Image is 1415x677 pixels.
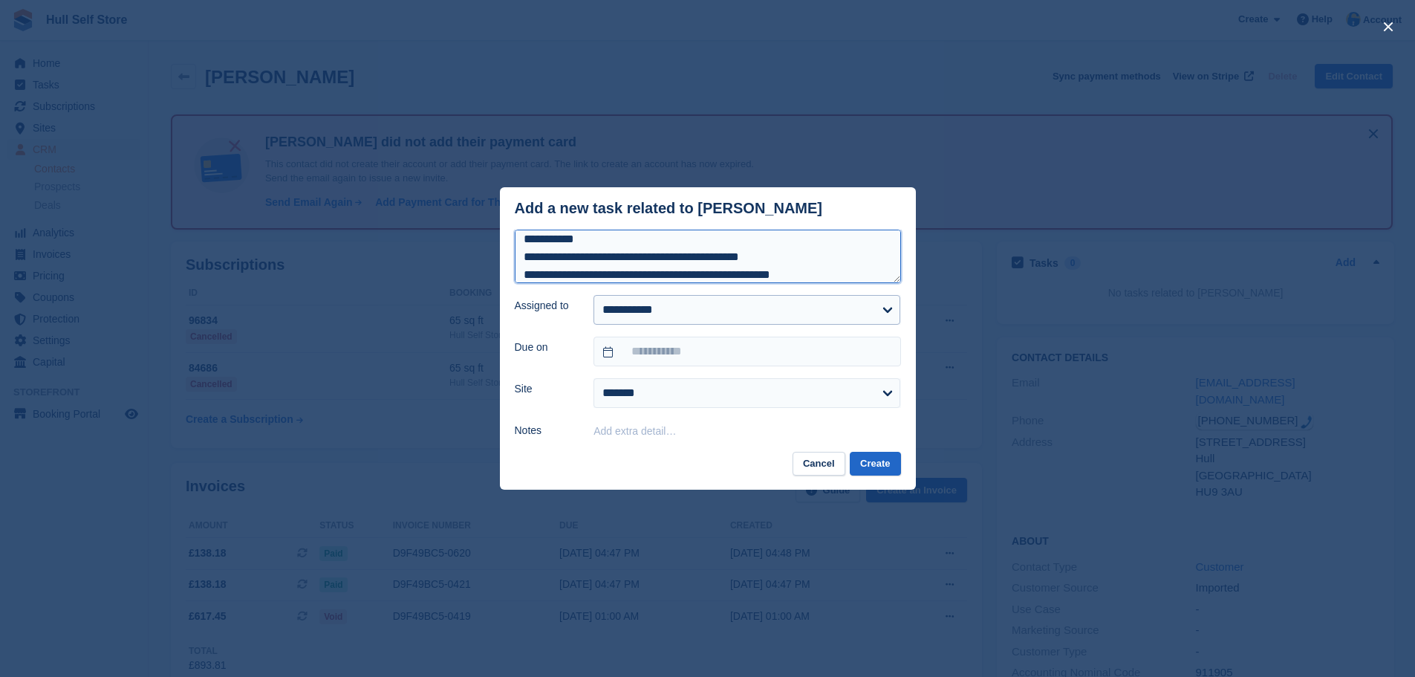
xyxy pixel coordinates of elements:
[793,452,845,476] button: Cancel
[515,381,576,397] label: Site
[850,452,900,476] button: Create
[1376,15,1400,39] button: close
[515,340,576,355] label: Due on
[515,423,576,438] label: Notes
[515,298,576,314] label: Assigned to
[593,425,676,437] button: Add extra detail…
[515,200,823,217] div: Add a new task related to [PERSON_NAME]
